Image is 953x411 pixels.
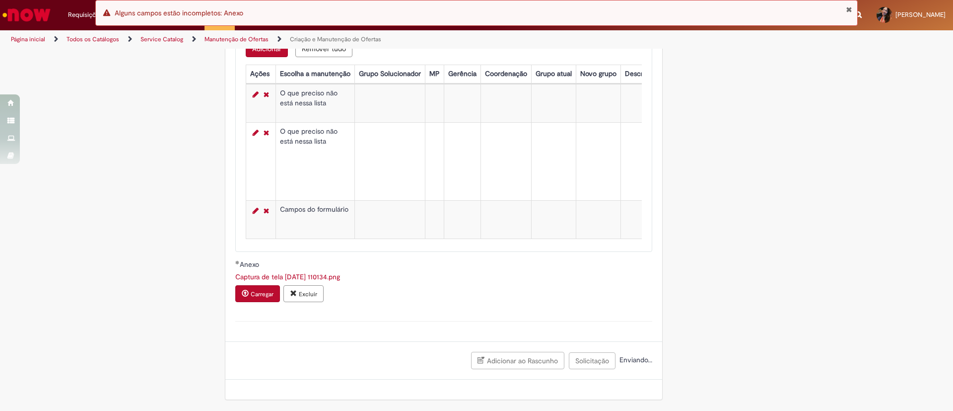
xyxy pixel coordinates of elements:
[115,8,243,17] span: Alguns campos estão incompletos: Anexo
[7,30,628,49] ul: Trilhas de página
[290,35,381,43] a: Criação e Manutenção de Ofertas
[295,40,352,57] button: Remove all rows for Tipo de Manutenção
[140,35,183,43] a: Service Catalog
[354,65,425,83] th: Grupo Solucionador
[275,65,354,83] th: Escolha a manutenção
[846,5,852,13] button: Fechar Notificação
[444,65,480,83] th: Gerência
[275,200,354,239] td: Campos do formulário
[1,5,52,25] img: ServiceNow
[250,88,261,100] a: Editar Linha 1
[261,88,272,100] a: Remover linha 1
[617,355,652,364] span: Enviando...
[235,285,280,302] button: Carregar anexo de Anexo Required
[204,35,269,43] a: Manutenção de Ofertas
[283,285,324,302] button: Excluir anexo Captura de tela 2025-09-29 110134.png
[67,35,119,43] a: Todos os Catálogos
[261,127,272,139] a: Remover linha 2
[246,65,275,83] th: Ações
[531,65,576,83] th: Grupo atual
[425,65,444,83] th: MP
[576,65,620,83] th: Novo grupo
[235,272,340,281] a: Download de Captura de tela 2025-09-29 110134.png
[250,127,261,139] a: Editar Linha 2
[240,260,261,269] span: Anexo
[299,290,317,298] small: Excluir
[251,290,273,298] small: Carregar
[261,205,272,217] a: Remover linha 3
[235,260,240,264] span: Obrigatório Preenchido
[246,40,288,57] button: Add a row for Tipo de Manutenção
[480,65,531,83] th: Coordenação
[250,205,261,217] a: Editar Linha 3
[68,10,103,20] span: Requisições
[275,84,354,122] td: O que preciso não está nessa lista
[895,10,946,19] span: [PERSON_NAME]
[620,65,730,83] th: Descreva as regras de atribuição
[275,122,354,200] td: O que preciso não está nessa lista
[11,35,45,43] a: Página inicial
